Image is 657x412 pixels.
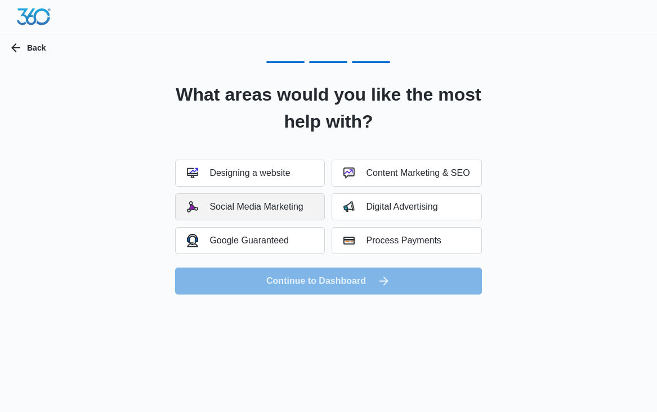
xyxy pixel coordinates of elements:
[343,167,470,179] div: Content Marketing & SEO
[175,227,325,254] button: Google Guaranteed
[161,81,495,135] h2: What areas would you like the most help with?
[332,227,481,254] button: Process Payments
[187,234,289,247] div: Google Guaranteed
[175,160,325,187] button: Designing a website
[187,167,290,179] div: Designing a website
[175,193,325,220] button: Social Media Marketing
[332,160,481,187] button: Content Marketing & SEO
[332,193,481,220] button: Digital Advertising
[187,201,303,212] div: Social Media Marketing
[343,235,441,246] div: Process Payments
[343,201,437,212] div: Digital Advertising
